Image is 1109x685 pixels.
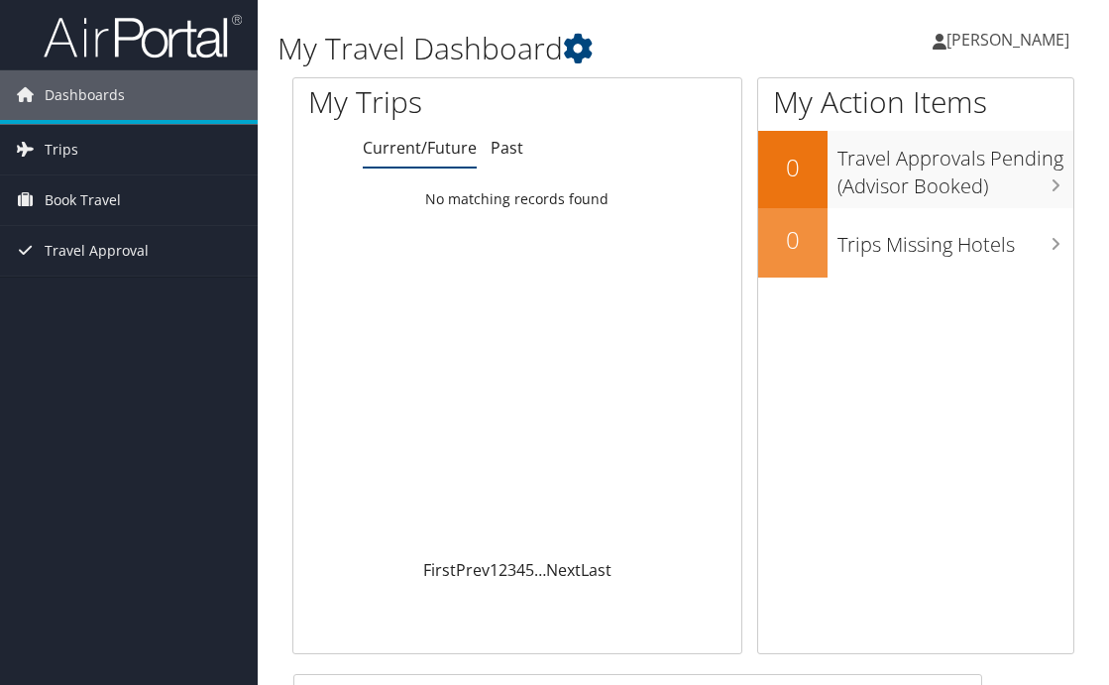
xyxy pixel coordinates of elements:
a: First [423,559,456,581]
h3: Trips Missing Hotels [837,221,1073,259]
span: … [534,559,546,581]
h2: 0 [758,223,828,257]
a: Next [546,559,581,581]
h1: My Action Items [758,81,1073,123]
span: Travel Approval [45,226,149,276]
a: 4 [516,559,525,581]
span: Book Travel [45,175,121,225]
h1: My Trips [308,81,540,123]
a: [PERSON_NAME] [933,10,1089,69]
a: 5 [525,559,534,581]
a: 0Travel Approvals Pending (Advisor Booked) [758,131,1073,207]
span: Trips [45,125,78,174]
a: 3 [507,559,516,581]
img: airportal-logo.png [44,13,242,59]
a: Prev [456,559,490,581]
a: 1 [490,559,499,581]
h1: My Travel Dashboard [277,28,819,69]
a: Last [581,559,611,581]
span: Dashboards [45,70,125,120]
a: Past [491,137,523,159]
a: Current/Future [363,137,477,159]
span: [PERSON_NAME] [946,29,1069,51]
a: 0Trips Missing Hotels [758,208,1073,278]
h2: 0 [758,151,828,184]
h3: Travel Approvals Pending (Advisor Booked) [837,135,1073,200]
a: 2 [499,559,507,581]
td: No matching records found [293,181,741,217]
